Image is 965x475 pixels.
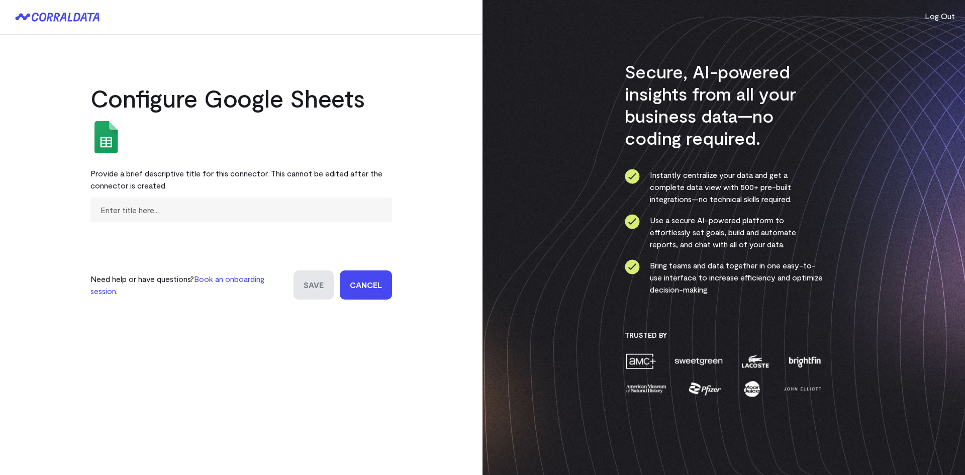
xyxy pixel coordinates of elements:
img: moon-juice-c312e729.png [742,380,762,398]
li: Bring teams and data together in one easy-to-use interface to increase efficiency and optimize de... [625,259,823,296]
img: google_sheets-5a4bad8e.svg [90,121,123,153]
img: amc-0b11a8f1.png [625,352,657,370]
input: Enter title here... [90,198,392,222]
li: Use a secure AI-powered platform to effortlessly set goals, build and automate reports, and chat ... [625,214,823,250]
p: Need help or have questions? [90,273,287,297]
img: lacoste-7a6b0538.png [740,352,770,370]
h3: Secure, AI-powered insights from all your business data—no coding required. [625,60,823,149]
img: sweetgreen-1d1fb32c.png [673,352,724,370]
img: ico-check-circle-4b19435c.svg [625,214,640,229]
h3: Trusted By [625,331,823,340]
input: Save [294,270,334,300]
li: Instantly centralize your data and get a complete data view with 500+ pre-built integrations—no t... [625,169,823,205]
a: Cancel [340,270,392,300]
img: ico-check-circle-4b19435c.svg [625,169,640,184]
img: brightfin-a251e171.png [787,352,823,370]
img: ico-check-circle-4b19435c.svg [625,259,640,274]
div: Provide a brief descriptive title for this connector. This cannot be edited after the connector i... [90,161,392,198]
img: john-elliott-25751c40.png [782,380,823,398]
h2: Configure Google Sheets [90,83,392,113]
button: Log Out [925,10,955,22]
img: pfizer-e137f5fc.png [688,380,722,398]
img: amnh-5afada46.png [625,380,668,398]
